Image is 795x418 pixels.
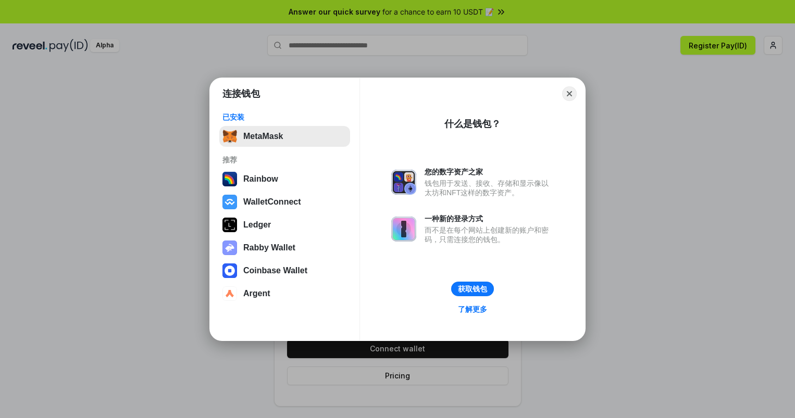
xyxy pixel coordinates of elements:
div: 已安装 [222,112,347,122]
button: Rabby Wallet [219,237,350,258]
button: 获取钱包 [451,282,494,296]
div: 获取钱包 [458,284,487,294]
button: Ledger [219,214,350,235]
img: svg+xml,%3Csvg%20width%3D%2228%22%20height%3D%2228%22%20viewBox%3D%220%200%2028%2028%22%20fill%3D... [222,195,237,209]
div: 而不是在每个网站上创建新的账户和密码，只需连接您的钱包。 [425,225,554,244]
div: 什么是钱包？ [444,118,501,130]
button: Close [562,86,577,101]
button: Coinbase Wallet [219,260,350,281]
a: 了解更多 [452,302,493,316]
div: 一种新的登录方式 [425,214,554,223]
div: Ledger [243,220,271,230]
img: svg+xml,%3Csvg%20xmlns%3D%22http%3A%2F%2Fwww.w3.org%2F2000%2Fsvg%22%20fill%3D%22none%22%20viewBox... [391,217,416,242]
h1: 连接钱包 [222,87,260,100]
img: svg+xml,%3Csvg%20xmlns%3D%22http%3A%2F%2Fwww.w3.org%2F2000%2Fsvg%22%20fill%3D%22none%22%20viewBox... [391,170,416,195]
button: MetaMask [219,126,350,147]
img: svg+xml,%3Csvg%20width%3D%22120%22%20height%3D%22120%22%20viewBox%3D%220%200%20120%20120%22%20fil... [222,172,237,186]
button: WalletConnect [219,192,350,212]
button: Argent [219,283,350,304]
img: svg+xml,%3Csvg%20fill%3D%22none%22%20height%3D%2233%22%20viewBox%3D%220%200%2035%2033%22%20width%... [222,129,237,144]
div: 钱包用于发送、接收、存储和显示像以太坊和NFT这样的数字资产。 [425,179,554,197]
img: svg+xml,%3Csvg%20xmlns%3D%22http%3A%2F%2Fwww.w3.org%2F2000%2Fsvg%22%20width%3D%2228%22%20height%3... [222,218,237,232]
div: Coinbase Wallet [243,266,307,275]
div: Rabby Wallet [243,243,295,252]
div: Rainbow [243,174,278,184]
div: Argent [243,289,270,298]
div: 了解更多 [458,305,487,314]
img: svg+xml,%3Csvg%20xmlns%3D%22http%3A%2F%2Fwww.w3.org%2F2000%2Fsvg%22%20fill%3D%22none%22%20viewBox... [222,240,237,255]
img: svg+xml,%3Csvg%20width%3D%2228%22%20height%3D%2228%22%20viewBox%3D%220%200%2028%2028%22%20fill%3D... [222,263,237,278]
div: WalletConnect [243,197,301,207]
button: Rainbow [219,169,350,189]
div: MetaMask [243,132,283,141]
img: svg+xml,%3Csvg%20width%3D%2228%22%20height%3D%2228%22%20viewBox%3D%220%200%2028%2028%22%20fill%3D... [222,286,237,301]
div: 推荐 [222,155,347,164]
div: 您的数字资产之家 [425,167,554,176]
